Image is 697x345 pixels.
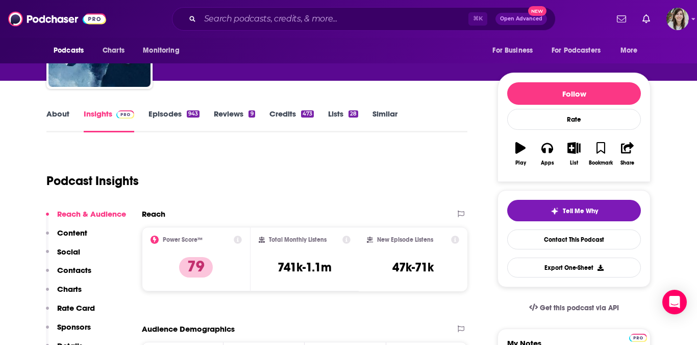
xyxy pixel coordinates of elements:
[666,8,689,30] span: Logged in as devinandrade
[515,160,526,166] div: Play
[492,43,533,58] span: For Business
[521,295,627,320] a: Get this podcast via API
[142,324,235,334] h2: Audience Demographics
[507,109,641,130] div: Rate
[666,8,689,30] img: User Profile
[57,228,87,238] p: Content
[57,284,82,294] p: Charts
[534,135,560,172] button: Apps
[84,109,134,132] a: InsightsPodchaser Pro
[214,109,255,132] a: Reviews9
[46,265,91,284] button: Contacts
[589,160,613,166] div: Bookmark
[587,135,614,172] button: Bookmark
[278,260,332,275] h3: 741k-1.1m
[46,41,97,60] button: open menu
[485,41,545,60] button: open menu
[172,7,556,31] div: Search podcasts, credits, & more...
[301,110,314,118] div: 473
[46,284,82,303] button: Charts
[614,135,641,172] button: Share
[46,173,139,189] h1: Podcast Insights
[620,43,638,58] span: More
[179,257,213,278] p: 79
[348,110,358,118] div: 28
[561,135,587,172] button: List
[629,332,647,342] a: Pro website
[143,43,179,58] span: Monitoring
[57,303,95,313] p: Rate Card
[46,247,80,266] button: Social
[54,43,84,58] span: Podcasts
[57,209,126,219] p: Reach & Audience
[392,260,434,275] h3: 47k-71k
[666,8,689,30] button: Show profile menu
[507,200,641,221] button: tell me why sparkleTell Me Why
[328,109,358,132] a: Lists28
[116,110,134,119] img: Podchaser Pro
[545,41,615,60] button: open menu
[507,82,641,105] button: Follow
[269,109,314,132] a: Credits473
[551,207,559,215] img: tell me why sparkle
[248,110,255,118] div: 9
[46,209,126,228] button: Reach & Audience
[613,41,651,60] button: open menu
[662,290,687,314] div: Open Intercom Messenger
[528,6,546,16] span: New
[507,229,641,249] a: Contact This Podcast
[103,43,125,58] span: Charts
[57,247,80,257] p: Social
[570,160,578,166] div: List
[46,109,69,132] a: About
[552,43,601,58] span: For Podcasters
[507,258,641,278] button: Export One-Sheet
[96,41,131,60] a: Charts
[142,209,165,219] h2: Reach
[541,160,554,166] div: Apps
[136,41,192,60] button: open menu
[187,110,200,118] div: 943
[377,236,433,243] h2: New Episode Listens
[57,265,91,275] p: Contacts
[200,11,468,27] input: Search podcasts, credits, & more...
[46,322,91,341] button: Sponsors
[163,236,203,243] h2: Power Score™
[495,13,547,25] button: Open AdvancedNew
[8,9,106,29] img: Podchaser - Follow, Share and Rate Podcasts
[620,160,634,166] div: Share
[613,10,630,28] a: Show notifications dropdown
[57,322,91,332] p: Sponsors
[269,236,327,243] h2: Total Monthly Listens
[563,207,598,215] span: Tell Me Why
[507,135,534,172] button: Play
[46,303,95,322] button: Rate Card
[468,12,487,26] span: ⌘ K
[629,334,647,342] img: Podchaser Pro
[638,10,654,28] a: Show notifications dropdown
[500,16,542,21] span: Open Advanced
[372,109,397,132] a: Similar
[540,304,619,312] span: Get this podcast via API
[46,228,87,247] button: Content
[148,109,200,132] a: Episodes943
